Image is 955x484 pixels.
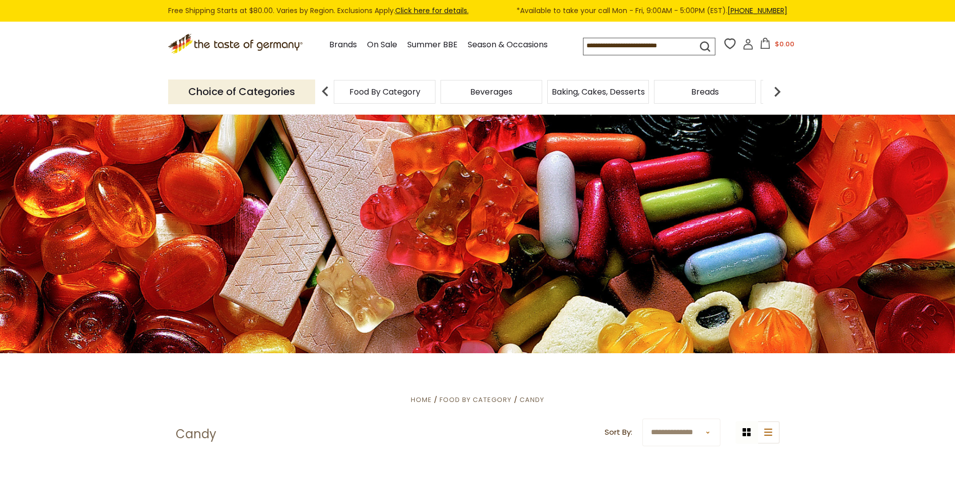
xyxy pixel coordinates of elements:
[168,5,787,17] div: Free Shipping Starts at $80.00. Varies by Region. Exclusions Apply.
[315,82,335,102] img: previous arrow
[411,395,432,405] a: Home
[349,88,420,96] a: Food By Category
[756,38,798,53] button: $0.00
[470,88,512,96] a: Beverages
[367,38,397,52] a: On Sale
[329,38,357,52] a: Brands
[691,88,719,96] a: Breads
[176,427,216,442] h1: Candy
[605,426,632,439] label: Sort By:
[517,5,787,17] span: *Available to take your call Mon - Fri, 9:00AM - 5:00PM (EST).
[767,82,787,102] img: next arrow
[552,88,645,96] a: Baking, Cakes, Desserts
[407,38,458,52] a: Summer BBE
[468,38,548,52] a: Season & Occasions
[395,6,469,16] a: Click here for details.
[775,39,794,49] span: $0.00
[727,6,787,16] a: [PHONE_NUMBER]
[439,395,511,405] a: Food By Category
[520,395,544,405] a: Candy
[168,79,315,104] p: Choice of Categories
